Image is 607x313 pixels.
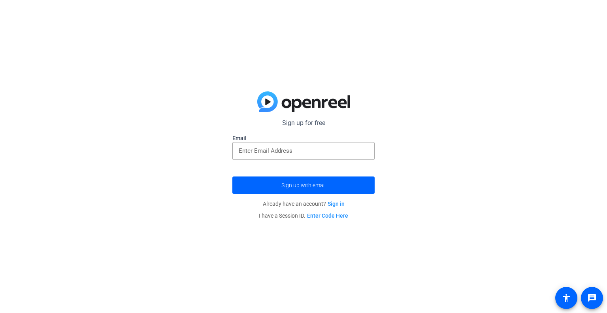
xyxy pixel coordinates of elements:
mat-icon: message [587,293,597,303]
mat-icon: accessibility [562,293,571,303]
a: Sign in [328,201,345,207]
input: Enter Email Address [239,146,368,156]
p: Sign up for free [232,118,375,128]
a: Enter Code Here [307,212,348,219]
span: I have a Session ID. [259,212,348,219]
span: Already have an account? [263,201,345,207]
button: Sign up with email [232,176,375,194]
label: Email [232,134,375,142]
img: blue-gradient.svg [257,91,350,112]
